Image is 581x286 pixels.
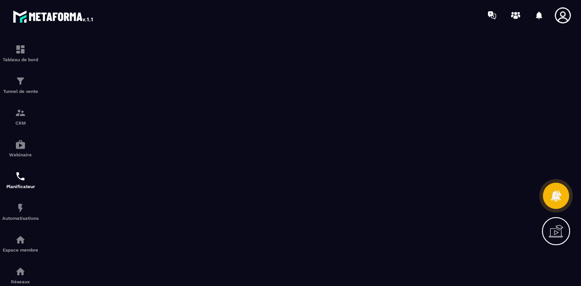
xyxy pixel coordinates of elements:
img: scheduler [15,171,26,182]
img: formation [15,76,26,87]
img: automations [15,139,26,150]
a: automationsautomationsAutomatisations [2,196,39,228]
p: Espace membre [2,247,39,252]
a: formationformationTunnel de vente [2,69,39,101]
a: automationsautomationsWebinaire [2,132,39,164]
p: Planificateur [2,184,39,189]
img: formation [15,107,26,118]
img: formation [15,44,26,55]
a: formationformationTableau de bord [2,37,39,69]
p: Automatisations [2,216,39,221]
a: schedulerschedulerPlanificateur [2,164,39,196]
img: social-network [15,266,26,277]
img: logo [13,8,94,24]
p: Tableau de bord [2,57,39,62]
img: automations [15,234,26,245]
p: Tunnel de vente [2,89,39,94]
a: automationsautomationsEspace membre [2,228,39,259]
p: Webinaire [2,152,39,157]
p: CRM [2,121,39,126]
img: automations [15,203,26,213]
a: formationformationCRM [2,101,39,132]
